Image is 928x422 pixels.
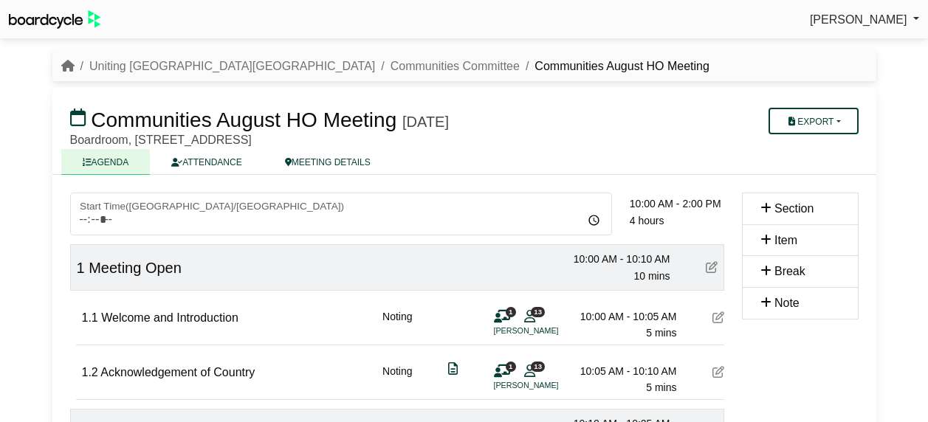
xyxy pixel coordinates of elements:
span: [PERSON_NAME] [810,13,907,26]
li: Communities August HO Meeting [520,57,709,76]
span: 1.1 [82,311,98,324]
span: Break [774,265,805,277]
a: Communities Committee [391,60,520,72]
a: ATTENDANCE [150,149,263,175]
li: [PERSON_NAME] [494,325,605,337]
a: [PERSON_NAME] [810,10,919,30]
span: Acknowledgement of Country [100,366,255,378]
span: 1 [506,307,516,316]
span: 4 hours [630,215,664,226]
span: Note [774,297,800,309]
span: Communities August HO Meeting [91,108,396,131]
span: Meeting Open [89,260,182,276]
a: MEETING DETAILS [264,149,392,175]
div: 10:05 AM - 10:10 AM [574,363,677,379]
div: 10:00 AM - 2:00 PM [630,196,733,212]
span: 1 [77,260,85,276]
img: BoardcycleBlackGreen-aaafeed430059cb809a45853b8cf6d952af9d84e6e89e1f1685b34bfd5cb7d64.svg [9,10,100,29]
div: Noting [382,363,412,396]
span: Item [774,234,797,246]
span: 13 [531,307,545,316]
div: [DATE] [402,113,449,131]
span: 13 [531,362,545,371]
div: 10:00 AM - 10:05 AM [574,308,677,325]
a: AGENDA [61,149,151,175]
button: Export [769,108,858,134]
span: Welcome and Introduction [101,311,238,324]
li: [PERSON_NAME] [494,379,605,392]
span: 1.2 [82,366,98,378]
a: Uniting [GEOGRAPHIC_DATA][GEOGRAPHIC_DATA] [89,60,375,72]
nav: breadcrumb [61,57,709,76]
span: 10 mins [633,270,670,282]
div: Noting [382,308,412,342]
span: Section [774,202,814,215]
span: 5 mins [646,327,676,339]
span: 1 [506,362,516,371]
div: 10:00 AM - 10:10 AM [567,251,670,267]
span: 5 mins [646,381,676,393]
span: Boardroom, [STREET_ADDRESS] [70,134,252,146]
